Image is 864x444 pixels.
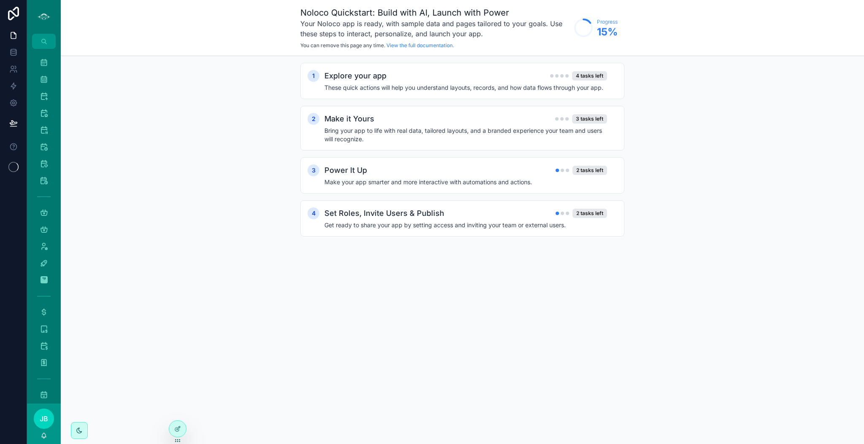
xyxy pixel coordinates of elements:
h2: Explore your app [324,70,386,82]
div: 2 tasks left [572,209,607,218]
div: 3 tasks left [572,114,607,124]
img: App logo [37,10,51,24]
span: 15 % [597,25,618,39]
a: View the full documentation. [386,42,454,48]
div: 1 [308,70,319,82]
h4: Get ready to share your app by setting access and inviting your team or external users. [324,221,607,229]
div: 4 [308,207,319,219]
span: Progress [597,19,618,25]
div: 4 tasks left [572,71,607,81]
h3: Your Noloco app is ready, with sample data and pages tailored to your goals. Use these steps to i... [300,19,570,39]
div: 2 tasks left [572,166,607,175]
h2: Make it Yours [324,113,374,125]
h2: Set Roles, Invite Users & Publish [324,207,444,219]
div: scrollable content [61,56,864,260]
span: You can remove this page any time. [300,42,385,48]
h4: Make your app smarter and more interactive with automations and actions. [324,178,607,186]
h4: These quick actions will help you understand layouts, records, and how data flows through your app. [324,83,607,92]
h1: Noloco Quickstart: Build with AI, Launch with Power [300,7,570,19]
div: scrollable content [27,49,61,404]
div: 3 [308,164,319,176]
span: JB [40,414,48,424]
h4: Bring your app to life with real data, tailored layouts, and a branded experience your team and u... [324,126,607,143]
div: 2 [308,113,319,125]
h2: Power It Up [324,164,367,176]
